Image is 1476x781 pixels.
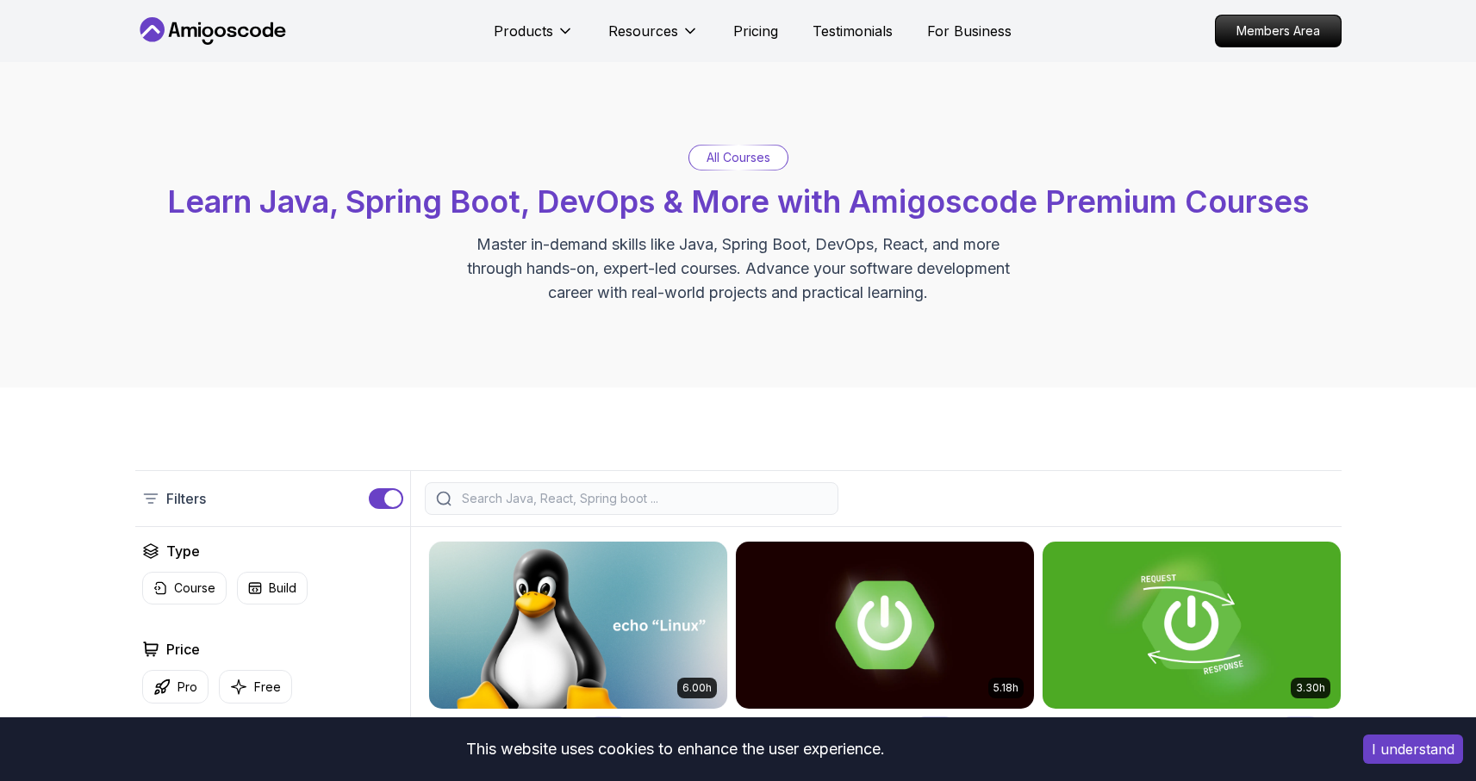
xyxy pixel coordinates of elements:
[429,542,727,709] img: Linux Fundamentals card
[142,670,209,704] button: Pro
[13,730,1337,768] div: This website uses cookies to enhance the user experience.
[813,21,893,41] a: Testimonials
[449,232,1028,305] p: Master in-demand skills like Java, Spring Boot, DevOps, React, and more through hands-on, expert-...
[142,572,227,604] button: Course
[682,681,712,695] p: 6.00h
[219,670,292,704] button: Free
[1042,715,1273,739] h2: Building APIs with Spring Boot
[1215,15,1342,47] a: Members Area
[237,572,308,604] button: Build
[428,715,581,739] h2: Linux Fundamentals
[494,21,553,41] p: Products
[707,149,770,166] p: All Courses
[1296,681,1325,695] p: 3.30h
[494,21,574,55] button: Products
[166,488,206,509] p: Filters
[1363,735,1463,764] button: Accept cookies
[458,490,827,507] input: Search Java, React, Spring boot ...
[174,580,215,597] p: Course
[167,183,1309,220] span: Learn Java, Spring Boot, DevOps & More with Amigoscode Premium Courses
[1216,15,1341,46] p: Members Area
[428,541,728,778] a: Linux Fundamentals card6.00hLinux FundamentalsProLearn the fundamentals of Linux and how to use t...
[166,541,200,561] h2: Type
[733,21,778,41] a: Pricing
[166,639,200,660] h2: Price
[927,21,1012,41] a: For Business
[608,21,699,55] button: Resources
[1043,542,1341,709] img: Building APIs with Spring Boot card
[735,715,907,739] h2: Advanced Spring Boot
[993,681,1018,695] p: 5.18h
[177,679,197,696] p: Pro
[608,21,678,41] p: Resources
[736,542,1034,709] img: Advanced Spring Boot card
[269,580,296,597] p: Build
[254,679,281,696] p: Free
